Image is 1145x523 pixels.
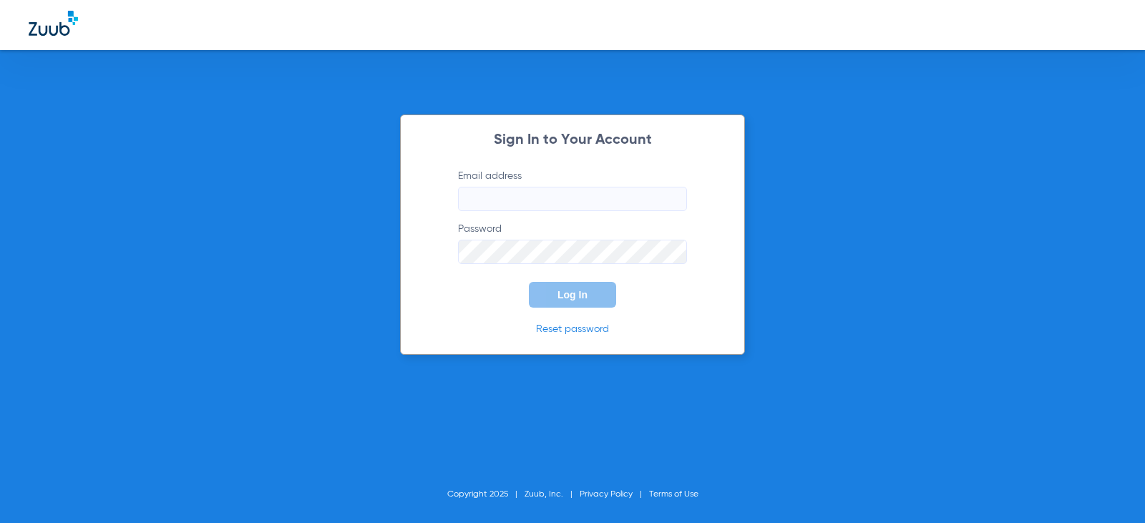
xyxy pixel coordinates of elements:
[525,487,580,502] li: Zuub, Inc.
[557,289,588,300] span: Log In
[649,490,698,499] a: Terms of Use
[536,324,609,334] a: Reset password
[580,490,633,499] a: Privacy Policy
[458,222,687,264] label: Password
[437,133,708,147] h2: Sign In to Your Account
[458,240,687,264] input: Password
[529,282,616,308] button: Log In
[458,187,687,211] input: Email address
[447,487,525,502] li: Copyright 2025
[29,11,78,36] img: Zuub Logo
[458,169,687,211] label: Email address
